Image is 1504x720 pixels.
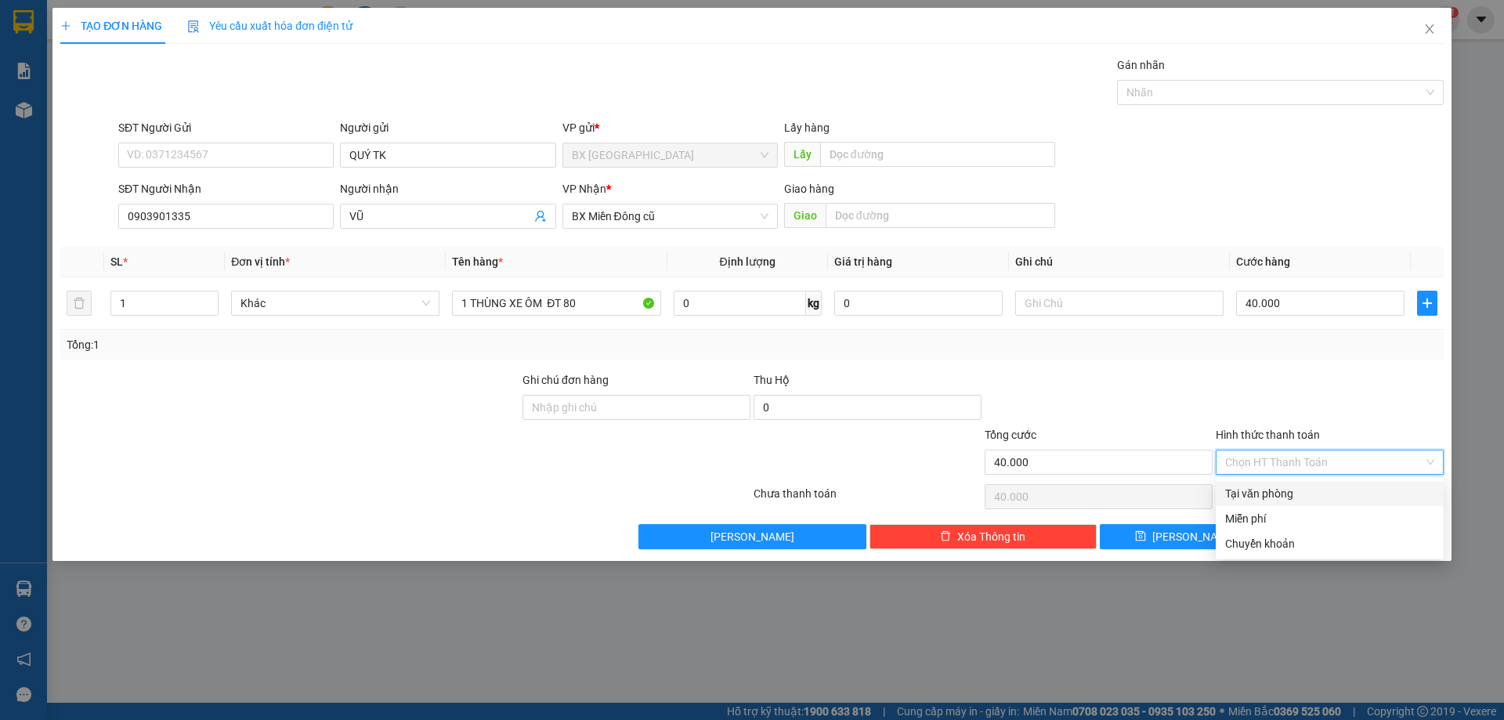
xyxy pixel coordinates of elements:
[60,20,162,32] span: TẠO ĐƠN HÀNG
[522,374,609,386] label: Ghi chú đơn hàng
[1417,291,1437,316] button: plus
[784,142,820,167] span: Lấy
[231,255,290,268] span: Đơn vị tính
[784,203,826,228] span: Giao
[1225,535,1434,552] div: Chuyển khoản
[452,255,503,268] span: Tên hàng
[240,291,430,315] span: Khác
[110,255,123,268] span: SL
[1236,255,1290,268] span: Cước hàng
[522,395,750,420] input: Ghi chú đơn hàng
[1152,528,1236,545] span: [PERSON_NAME]
[67,336,580,353] div: Tổng: 1
[834,255,892,268] span: Giá trị hàng
[1135,530,1146,543] span: save
[572,204,768,228] span: BX Miền Đông cũ
[834,291,1003,316] input: 0
[784,183,834,195] span: Giao hàng
[1117,59,1165,71] label: Gán nhãn
[1225,485,1434,502] div: Tại văn phòng
[60,20,71,31] span: plus
[118,119,334,136] div: SĐT Người Gửi
[806,291,822,316] span: kg
[869,524,1097,549] button: deleteXóa Thông tin
[784,121,830,134] span: Lấy hàng
[562,183,606,195] span: VP Nhận
[340,180,555,197] div: Người nhận
[826,203,1055,228] input: Dọc đường
[340,119,555,136] div: Người gửi
[940,530,951,543] span: delete
[638,524,866,549] button: [PERSON_NAME]
[820,142,1055,167] input: Dọc đường
[1408,8,1452,52] button: Close
[67,291,92,316] button: delete
[1423,23,1436,35] span: close
[1015,291,1224,316] input: Ghi Chú
[187,20,352,32] span: Yêu cầu xuất hóa đơn điện tử
[562,119,778,136] div: VP gửi
[452,291,660,316] input: VD: Bàn, Ghế
[534,210,547,223] span: user-add
[754,374,790,386] span: Thu Hộ
[720,255,775,268] span: Định lượng
[118,180,334,197] div: SĐT Người Nhận
[1418,297,1437,309] span: plus
[710,528,794,545] span: [PERSON_NAME]
[1100,524,1270,549] button: save[PERSON_NAME]
[1216,429,1320,441] label: Hình thức thanh toán
[187,20,200,33] img: icon
[752,485,983,512] div: Chưa thanh toán
[1225,510,1434,527] div: Miễn phí
[957,528,1025,545] span: Xóa Thông tin
[985,429,1036,441] span: Tổng cước
[572,143,768,167] span: BX Quảng Ngãi
[1009,247,1230,277] th: Ghi chú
